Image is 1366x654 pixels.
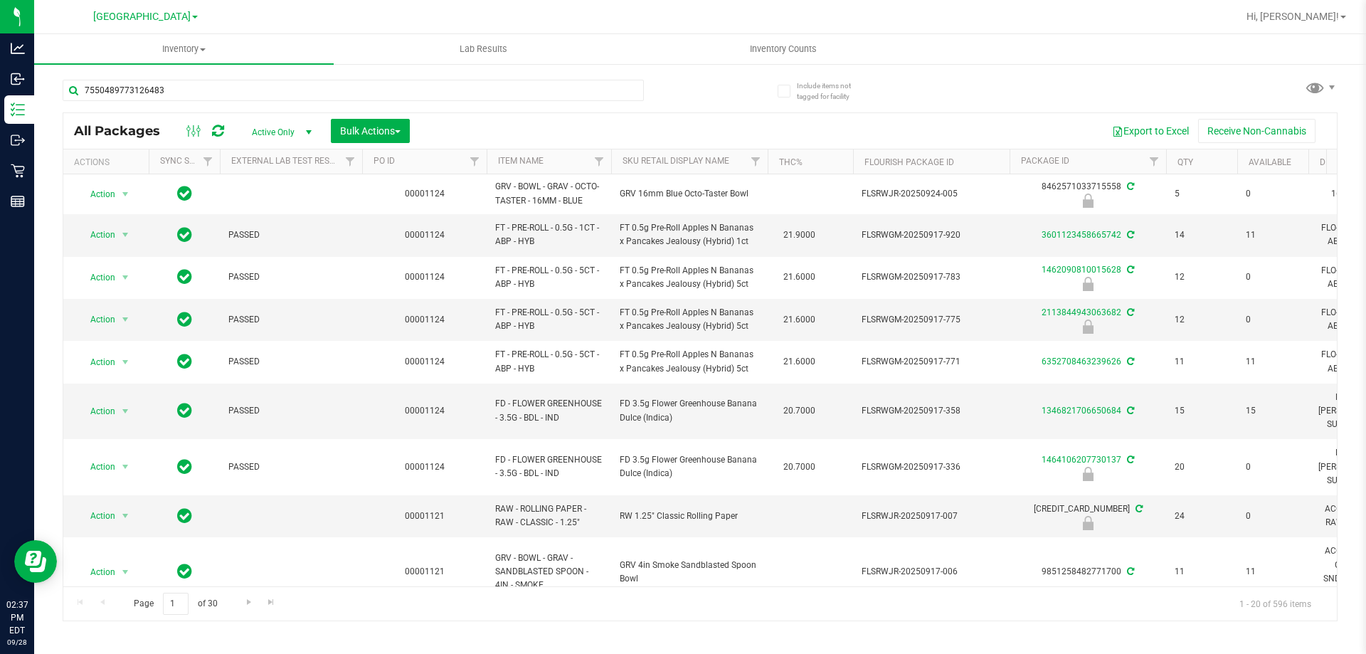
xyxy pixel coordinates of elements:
[177,352,192,371] span: In Sync
[122,593,229,615] span: Page of 30
[405,462,445,472] a: 00001124
[1177,157,1193,167] a: Qty
[117,562,134,582] span: select
[331,119,410,143] button: Bulk Actions
[228,404,354,418] span: PASSED
[1175,565,1229,579] span: 11
[117,352,134,372] span: select
[1007,194,1168,208] div: Newly Received
[633,34,933,64] a: Inventory Counts
[11,41,25,56] inline-svg: Analytics
[177,457,192,477] span: In Sync
[78,352,116,372] span: Action
[163,593,189,615] input: 1
[1175,187,1229,201] span: 5
[1007,565,1168,579] div: 9851258482771700
[1175,228,1229,242] span: 14
[495,180,603,207] span: GRV - BOWL - GRAV - OCTO-TASTER - 16MM - BLUE
[74,157,143,167] div: Actions
[160,156,215,166] a: Sync Status
[620,221,759,248] span: FT 0.5g Pre-Roll Apples N Bananas x Pancakes Jealousy (Hybrid) 1ct
[1125,265,1134,275] span: Sync from Compliance System
[1198,119,1315,143] button: Receive Non-Cannabis
[177,225,192,245] span: In Sync
[1246,313,1300,327] span: 0
[620,264,759,291] span: FT 0.5g Pre-Roll Apples N Bananas x Pancakes Jealousy (Hybrid) 5ct
[78,310,116,329] span: Action
[1042,455,1121,465] a: 1464106207730137
[117,268,134,288] span: select
[862,228,1001,242] span: FLSRWGM-20250917-920
[177,401,192,421] span: In Sync
[776,352,822,372] span: 21.6000
[862,404,1001,418] span: FLSRWGM-20250917-358
[862,510,1001,523] span: FLSRWJR-20250917-007
[779,157,803,167] a: THC%
[495,453,603,480] span: FD - FLOWER GREENHOUSE - 3.5G - BDL - IND
[11,133,25,147] inline-svg: Outbound
[495,502,603,529] span: RAW - ROLLING PAPER - RAW - CLASSIC - 1.25"
[776,267,822,288] span: 21.6000
[1246,228,1300,242] span: 11
[495,397,603,424] span: FD - FLOWER GREENHOUSE - 3.5G - BDL - IND
[1175,313,1229,327] span: 12
[6,637,28,648] p: 09/28
[405,406,445,416] a: 00001124
[495,306,603,333] span: FT - PRE-ROLL - 0.5G - 5CT - ABP - HYB
[11,164,25,178] inline-svg: Retail
[1175,510,1229,523] span: 24
[1228,593,1323,614] span: 1 - 20 of 596 items
[78,401,116,421] span: Action
[74,123,174,139] span: All Packages
[196,149,220,174] a: Filter
[238,593,259,612] a: Go to the next page
[93,11,191,23] span: [GEOGRAPHIC_DATA]
[495,348,603,375] span: FT - PRE-ROLL - 0.5G - 5CT - ABP - HYB
[228,313,354,327] span: PASSED
[1007,180,1168,208] div: 8462571033715558
[1246,355,1300,369] span: 11
[495,221,603,248] span: FT - PRE-ROLL - 0.5G - 1CT - ABP - HYB
[620,559,759,586] span: GRV 4in Smoke Sandblasted Spoon Bowl
[1246,460,1300,474] span: 0
[440,43,526,56] span: Lab Results
[1246,565,1300,579] span: 11
[1175,355,1229,369] span: 11
[623,156,729,166] a: Sku Retail Display Name
[11,102,25,117] inline-svg: Inventory
[1175,404,1229,418] span: 15
[1143,149,1166,174] a: Filter
[776,225,822,246] span: 21.9000
[1007,467,1168,481] div: Newly Received
[177,561,192,581] span: In Sync
[117,310,134,329] span: select
[1125,357,1134,366] span: Sync from Compliance System
[117,184,134,204] span: select
[405,230,445,240] a: 00001124
[1133,504,1143,514] span: Sync from Compliance System
[862,565,1001,579] span: FLSRWJR-20250917-006
[744,149,768,174] a: Filter
[620,510,759,523] span: RW 1.25" Classic Rolling Paper
[405,315,445,325] a: 00001124
[11,72,25,86] inline-svg: Inbound
[1007,516,1168,530] div: Newly Received
[78,268,116,288] span: Action
[177,267,192,287] span: In Sync
[78,225,116,245] span: Action
[14,540,57,583] iframe: Resource center
[374,156,395,166] a: PO ID
[405,511,445,521] a: 00001121
[1249,157,1291,167] a: Available
[117,401,134,421] span: select
[261,593,282,612] a: Go to the last page
[797,80,868,102] span: Include items not tagged for facility
[1175,460,1229,474] span: 20
[1007,277,1168,291] div: Newly Received
[862,313,1001,327] span: FLSRWGM-20250917-775
[1125,307,1134,317] span: Sync from Compliance System
[339,149,362,174] a: Filter
[1125,406,1134,416] span: Sync from Compliance System
[495,552,603,593] span: GRV - BOWL - GRAV - SANDBLASTED SPOON - 4IN - SMOKE
[1021,156,1069,166] a: Package ID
